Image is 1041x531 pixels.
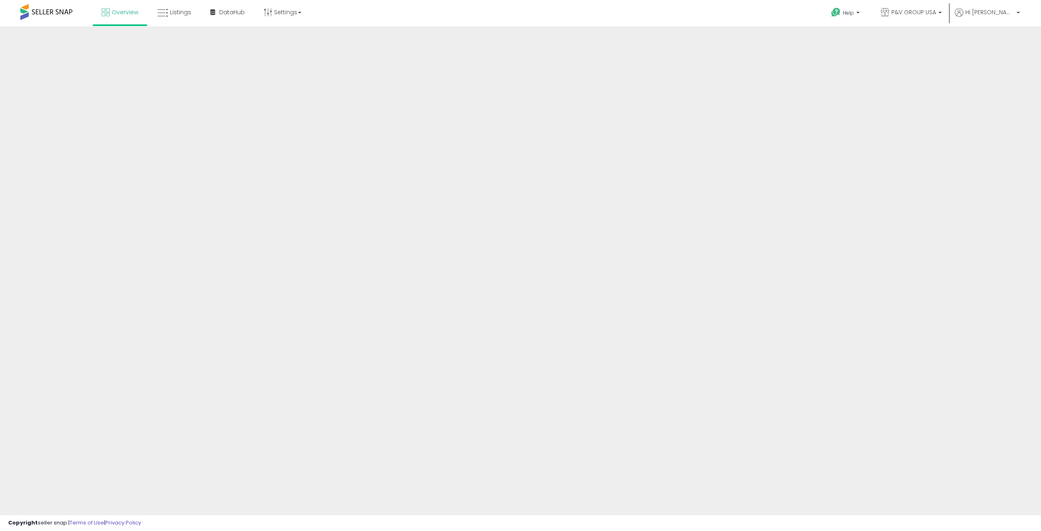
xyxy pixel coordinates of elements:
[965,8,1014,16] span: Hi [PERSON_NAME]
[843,9,854,16] span: Help
[891,8,936,16] span: P&V GROUP USA
[112,8,138,16] span: Overview
[831,7,841,17] i: Get Help
[219,8,245,16] span: DataHub
[825,1,868,26] a: Help
[955,8,1020,26] a: Hi [PERSON_NAME]
[170,8,191,16] span: Listings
